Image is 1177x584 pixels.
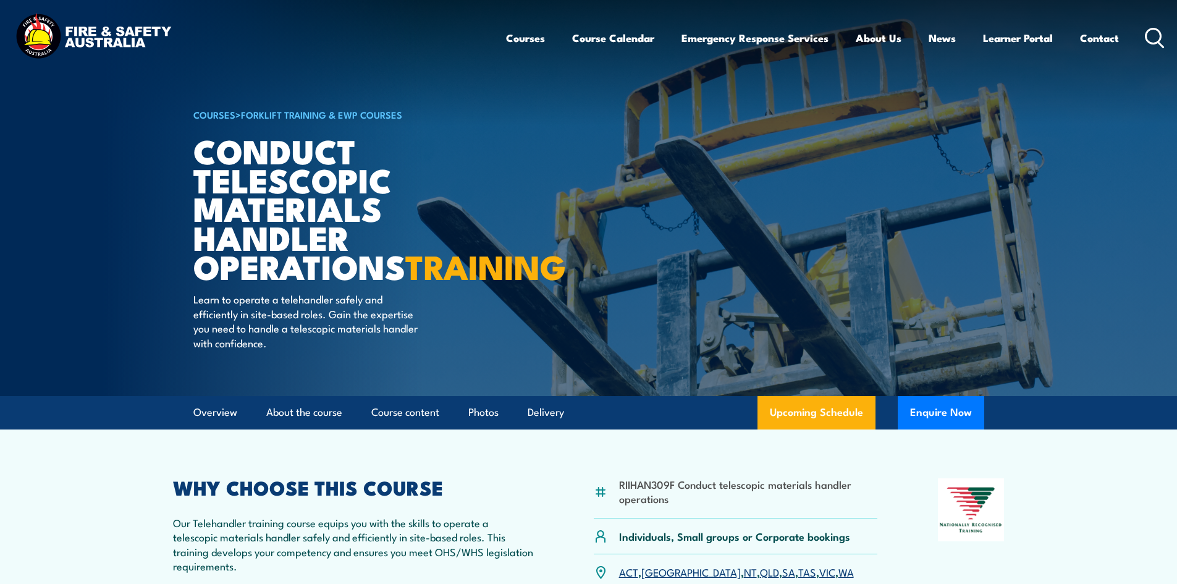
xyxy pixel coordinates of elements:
a: WA [838,564,854,579]
p: Individuals, Small groups or Corporate bookings [619,529,850,543]
a: Learner Portal [983,22,1053,54]
a: QLD [760,564,779,579]
a: Forklift Training & EWP Courses [241,108,402,121]
a: Contact [1080,22,1119,54]
h1: Conduct Telescopic Materials Handler Operations [193,136,499,281]
h6: > [193,107,499,122]
a: Overview [193,396,237,429]
a: [GEOGRAPHIC_DATA] [641,564,741,579]
a: ACT [619,564,638,579]
h2: WHY CHOOSE THIS COURSE [173,478,534,496]
p: Learn to operate a telehandler safely and efficiently in site-based roles. Gain the expertise you... [193,292,419,350]
a: About the course [266,396,342,429]
a: VIC [819,564,835,579]
a: SA [782,564,795,579]
a: Courses [506,22,545,54]
a: Upcoming Schedule [757,396,875,430]
p: , , , , , , , [619,565,854,579]
a: NT [744,564,757,579]
a: About Us [856,22,901,54]
strong: TRAINING [405,240,566,291]
a: Emergency Response Services [681,22,829,54]
p: Our Telehandler training course equips you with the skills to operate a telescopic materials hand... [173,515,534,573]
a: Photos [468,396,499,429]
a: COURSES [193,108,235,121]
li: RIIHAN309F Conduct telescopic materials handler operations [619,477,878,506]
a: Course content [371,396,439,429]
a: News [929,22,956,54]
a: Course Calendar [572,22,654,54]
img: Nationally Recognised Training logo. [938,478,1005,541]
button: Enquire Now [898,396,984,430]
a: Delivery [528,396,564,429]
a: TAS [798,564,816,579]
